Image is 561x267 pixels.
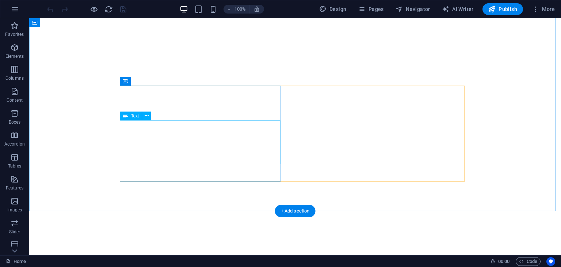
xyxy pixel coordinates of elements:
button: Code [516,257,541,266]
span: Publish [488,5,517,13]
p: Columns [5,75,24,81]
p: Slider [9,229,20,235]
p: Features [6,185,23,191]
p: Boxes [9,119,21,125]
span: Pages [358,5,383,13]
i: Reload page [104,5,113,14]
span: Text [131,114,139,118]
span: More [532,5,555,13]
p: Accordion [4,141,25,147]
span: Code [519,257,537,266]
button: Publish [482,3,523,15]
div: Design (Ctrl+Alt+Y) [316,3,350,15]
h6: Session time [491,257,510,266]
button: Pages [355,3,386,15]
button: More [529,3,558,15]
div: + Add section [275,205,316,217]
button: 100% [224,5,249,14]
button: AI Writer [439,3,477,15]
span: AI Writer [442,5,474,13]
h6: 100% [234,5,246,14]
button: Design [316,3,350,15]
a: Click to cancel selection. Double-click to open Pages [6,257,26,266]
p: Images [7,207,22,213]
button: Navigator [393,3,433,15]
button: Click here to leave preview mode and continue editing [89,5,98,14]
p: Content [7,97,23,103]
button: reload [104,5,113,14]
span: : [503,259,504,264]
span: Design [319,5,347,13]
i: On resize automatically adjust zoom level to fit chosen device. [253,6,260,12]
p: Tables [8,163,21,169]
p: Favorites [5,31,24,37]
span: Navigator [396,5,430,13]
span: 00 00 [498,257,510,266]
button: Usercentrics [546,257,555,266]
p: Elements [5,53,24,59]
